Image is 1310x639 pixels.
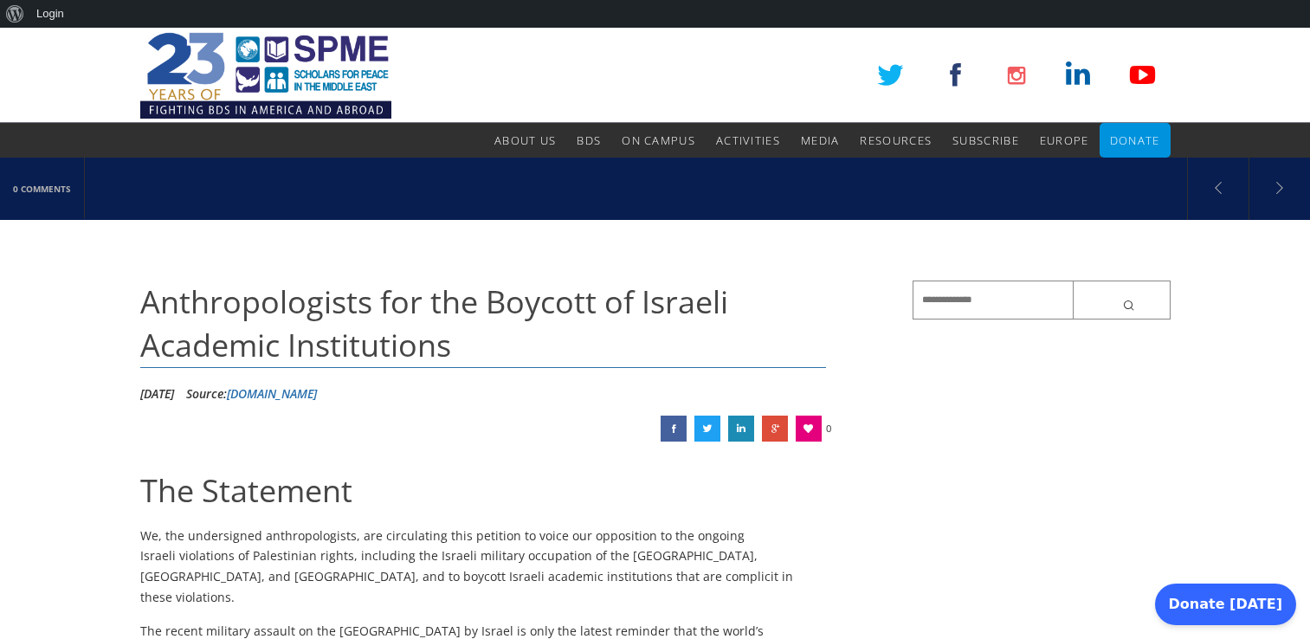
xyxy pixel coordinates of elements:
[1040,123,1089,158] a: Europe
[826,416,831,442] span: 0
[140,526,827,608] p: We, the undersigned anthropologists, are circulating this petition to voice our opposition to the...
[140,381,174,407] li: [DATE]
[860,132,932,148] span: Resources
[577,132,601,148] span: BDS
[952,123,1019,158] a: Subscribe
[622,123,695,158] a: On Campus
[1040,132,1089,148] span: Europe
[952,132,1019,148] span: Subscribe
[140,281,728,366] span: Anthropologists for the Boycott of Israeli Academic Institutions
[728,416,754,442] a: Anthropologists for the Boycott of Israeli Academic Institutions
[494,123,556,158] a: About Us
[577,123,601,158] a: BDS
[801,132,840,148] span: Media
[140,28,391,123] img: SPME
[227,385,317,402] a: [DOMAIN_NAME]
[860,123,932,158] a: Resources
[622,132,695,148] span: On Campus
[694,416,720,442] a: Anthropologists for the Boycott of Israeli Academic Institutions
[661,416,687,442] a: Anthropologists for the Boycott of Israeli Academic Institutions
[494,132,556,148] span: About Us
[716,132,780,148] span: Activities
[1110,123,1160,158] a: Donate
[1110,132,1160,148] span: Donate
[762,416,788,442] a: Anthropologists for the Boycott of Israeli Academic Institutions
[186,381,317,407] div: Source:
[140,469,827,513] h1: The Statement
[801,123,840,158] a: Media
[716,123,780,158] a: Activities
